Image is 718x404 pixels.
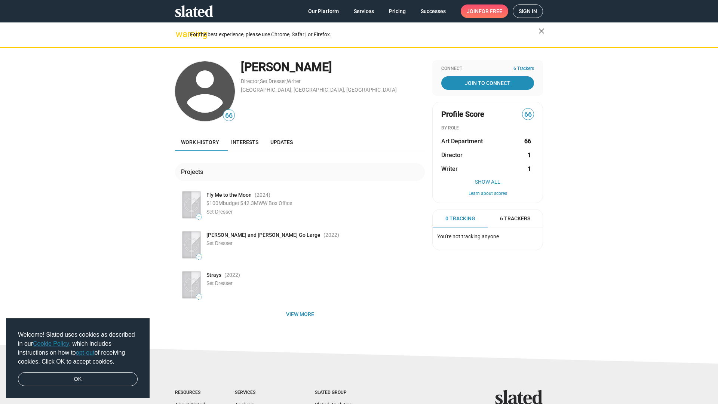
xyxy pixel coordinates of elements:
a: Work history [175,133,225,151]
a: Sign in [513,4,543,18]
mat-icon: warning [176,30,185,39]
span: Work history [181,139,219,145]
span: | [239,200,240,206]
span: for free [479,4,502,18]
span: Interests [231,139,258,145]
a: Joinfor free [461,4,508,18]
span: Welcome! Slated uses cookies as described in our , which includes instructions on how to of recei... [18,330,138,366]
div: Connect [441,66,534,72]
span: Writer [441,165,458,173]
span: 66 [522,110,534,120]
span: Profile Score [441,109,484,119]
span: Set Dresser [206,280,233,286]
span: 6 Trackers [513,66,534,72]
span: budget [223,200,239,206]
span: Strays [206,272,221,279]
a: Pricing [383,4,412,18]
a: [GEOGRAPHIC_DATA], [GEOGRAPHIC_DATA], [GEOGRAPHIC_DATA] [241,87,397,93]
a: Interests [225,133,264,151]
span: $42.3M [240,200,258,206]
span: 66 [223,111,234,121]
span: View more [181,307,419,321]
a: Director [241,78,259,84]
span: — [196,255,202,259]
div: Slated Group [315,390,366,396]
span: , [286,80,287,84]
span: Sign in [519,5,537,18]
button: View more [175,307,425,321]
span: Director [441,151,463,159]
button: Show All [441,179,534,185]
strong: 1 [528,151,531,159]
a: Writer [287,78,301,84]
div: Projects [181,168,206,176]
span: , [259,80,260,84]
a: opt-out [76,349,95,356]
span: Pricing [389,4,406,18]
span: [PERSON_NAME] and [PERSON_NAME] Go Large [206,232,320,239]
a: Services [348,4,380,18]
a: Set Dresser [260,78,286,84]
a: Successes [415,4,452,18]
button: Learn about scores [441,191,534,197]
a: Join To Connect [441,76,534,90]
span: (2022 ) [323,232,339,239]
span: (2024 ) [255,192,270,199]
strong: 66 [524,137,531,145]
strong: 1 [528,165,531,173]
div: Services [235,390,285,396]
span: Set Dresser [206,209,233,215]
a: dismiss cookie message [18,372,138,386]
span: 6 Trackers [500,215,530,222]
div: cookieconsent [6,318,150,398]
div: For the best experience, please use Chrome, Safari, or Firefox. [190,30,538,40]
span: Art Department [441,137,483,145]
a: Updates [264,133,299,151]
span: Services [354,4,374,18]
span: Fly Me to the Moon [206,192,252,199]
span: Successes [421,4,446,18]
div: [PERSON_NAME] [241,59,425,75]
div: Resources [175,390,205,396]
div: BY ROLE [441,125,534,131]
span: You're not tracking anyone [437,233,499,239]
a: Cookie Policy [33,340,69,347]
span: Set Dresser [206,240,233,246]
span: $100M [206,200,223,206]
mat-icon: close [537,27,546,36]
span: WW Box Office [258,200,292,206]
span: Updates [270,139,293,145]
span: (2022 ) [224,272,240,279]
span: Our Platform [308,4,339,18]
span: 0 Tracking [445,215,475,222]
span: Join [467,4,502,18]
span: — [196,215,202,219]
a: Our Platform [302,4,345,18]
span: Join To Connect [443,76,533,90]
span: — [196,295,202,299]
